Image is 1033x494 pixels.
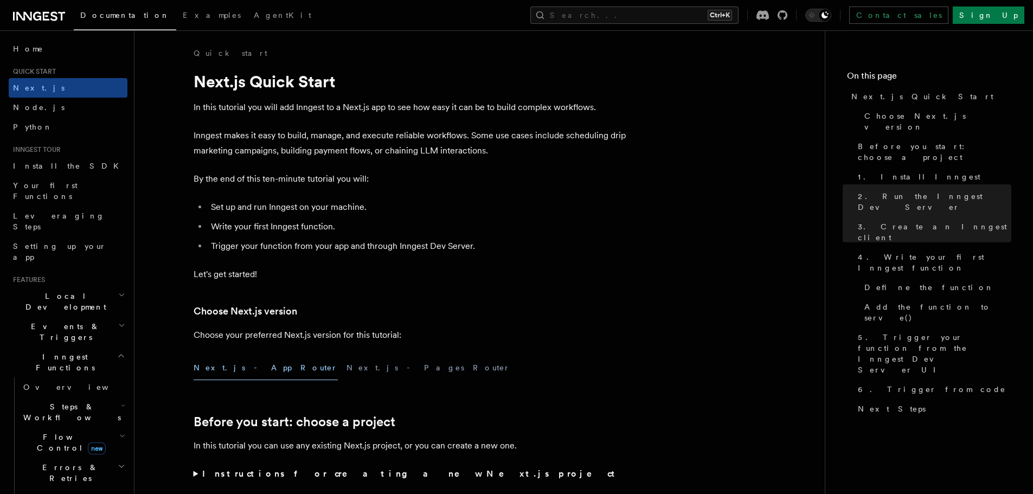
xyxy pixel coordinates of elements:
span: Overview [23,383,135,392]
span: Home [13,43,43,54]
span: Errors & Retries [19,462,118,484]
span: Add the function to serve() [864,301,1011,323]
span: Documentation [80,11,170,20]
button: Flow Controlnew [19,427,127,458]
a: Your first Functions [9,176,127,206]
button: Events & Triggers [9,317,127,347]
a: Choose Next.js version [194,304,297,319]
a: Next.js Quick Start [847,87,1011,106]
a: Choose Next.js version [860,106,1011,137]
summary: Instructions for creating a new Next.js project [194,466,627,482]
button: Inngest Functions [9,347,127,377]
span: Features [9,275,45,284]
span: 4. Write your first Inngest function [858,252,1011,273]
li: Trigger your function from your app and through Inngest Dev Server. [208,239,627,254]
span: Inngest tour [9,145,61,154]
span: AgentKit [254,11,311,20]
span: Flow Control [19,432,119,453]
span: Next.js Quick Start [851,91,993,102]
li: Set up and run Inngest on your machine. [208,200,627,215]
p: By the end of this ten-minute tutorial you will: [194,171,627,187]
span: Quick start [9,67,56,76]
a: 6. Trigger from code [854,380,1011,399]
a: Overview [19,377,127,397]
button: Local Development [9,286,127,317]
h1: Next.js Quick Start [194,72,627,91]
span: Node.js [13,103,65,112]
p: In this tutorial you will add Inngest to a Next.js app to see how easy it can be to build complex... [194,100,627,115]
span: Events & Triggers [9,321,118,343]
span: 3. Create an Inngest client [858,221,1011,243]
p: In this tutorial you can use any existing Next.js project, or you can create a new one. [194,438,627,453]
span: 2. Run the Inngest Dev Server [858,191,1011,213]
span: Install the SDK [13,162,125,170]
a: 1. Install Inngest [854,167,1011,187]
button: Steps & Workflows [19,397,127,427]
span: Inngest Functions [9,351,117,373]
span: 6. Trigger from code [858,384,1006,395]
span: Python [13,123,53,131]
a: Quick start [194,48,267,59]
a: Node.js [9,98,127,117]
kbd: Ctrl+K [708,10,732,21]
a: 5. Trigger your function from the Inngest Dev Server UI [854,328,1011,380]
span: Next Steps [858,403,926,414]
a: Leveraging Steps [9,206,127,236]
span: Steps & Workflows [19,401,121,423]
a: Install the SDK [9,156,127,176]
a: Setting up your app [9,236,127,267]
a: Define the function [860,278,1011,297]
a: Documentation [74,3,176,30]
li: Write your first Inngest function. [208,219,627,234]
a: AgentKit [247,3,318,29]
a: Contact sales [849,7,948,24]
a: Next.js [9,78,127,98]
h4: On this page [847,69,1011,87]
span: Before you start: choose a project [858,141,1011,163]
span: Choose Next.js version [864,111,1011,132]
a: 2. Run the Inngest Dev Server [854,187,1011,217]
span: Next.js [13,84,65,92]
a: Home [9,39,127,59]
span: Your first Functions [13,181,78,201]
a: Before you start: choose a project [194,414,395,429]
a: 3. Create an Inngest client [854,217,1011,247]
span: Leveraging Steps [13,211,105,231]
a: Sign Up [953,7,1024,24]
button: Search...Ctrl+K [530,7,739,24]
span: 1. Install Inngest [858,171,980,182]
button: Next.js - App Router [194,356,338,380]
button: Next.js - Pages Router [347,356,510,380]
a: 4. Write your first Inngest function [854,247,1011,278]
a: Python [9,117,127,137]
span: 5. Trigger your function from the Inngest Dev Server UI [858,332,1011,375]
a: Examples [176,3,247,29]
span: Local Development [9,291,118,312]
a: Next Steps [854,399,1011,419]
button: Toggle dark mode [805,9,831,22]
strong: Instructions for creating a new Next.js project [202,469,619,479]
p: Choose your preferred Next.js version for this tutorial: [194,328,627,343]
p: Inngest makes it easy to build, manage, and execute reliable workflows. Some use cases include sc... [194,128,627,158]
span: Define the function [864,282,994,293]
span: Examples [183,11,241,20]
a: Before you start: choose a project [854,137,1011,167]
span: Setting up your app [13,242,106,261]
a: Add the function to serve() [860,297,1011,328]
button: Errors & Retries [19,458,127,488]
span: new [88,442,106,454]
p: Let's get started! [194,267,627,282]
